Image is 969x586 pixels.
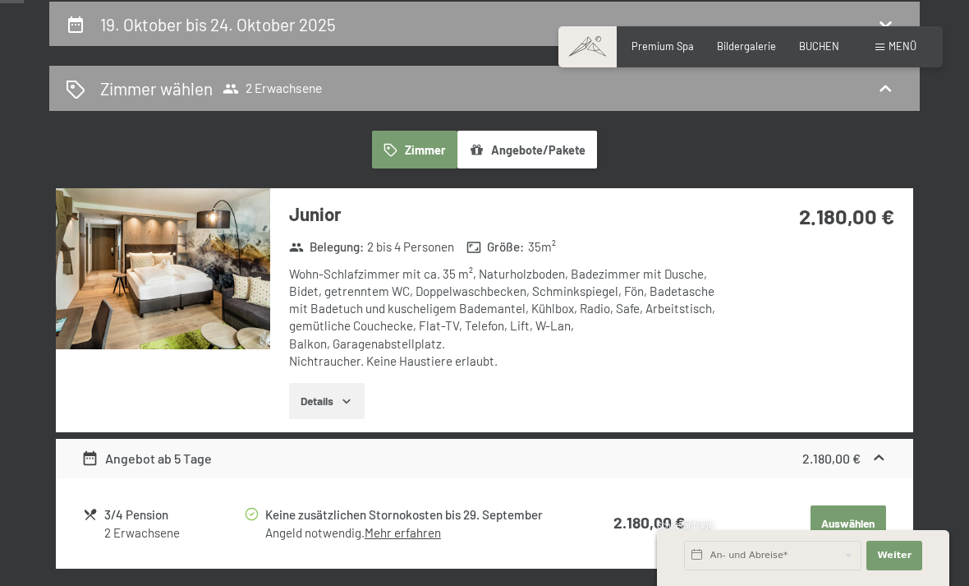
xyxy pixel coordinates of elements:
button: Angebote/Pakete [457,131,597,168]
button: Details [289,383,364,419]
h3: Junior [289,201,720,227]
strong: Belegung : [289,238,364,256]
div: Angeld notwendig. [265,524,563,542]
div: Angebot ab 5 Tage [81,449,212,468]
button: Auswählen [811,505,886,542]
span: Schnellanfrage [657,520,714,530]
span: Weiter [877,549,912,562]
span: 2 Erwachsene [223,81,322,97]
strong: Größe : [466,238,524,256]
a: Premium Spa [631,39,694,53]
a: BUCHEN [799,39,839,53]
div: 2 Erwachsene [104,524,243,542]
h2: 19. Oktober bis 24. Oktober 2025 [100,14,336,35]
span: 1 [655,554,659,565]
span: 35 m² [528,238,556,256]
strong: 2.180,00 € [799,203,894,228]
a: Bildergalerie [717,39,776,53]
span: Einwilligung Marketing* [325,332,461,348]
span: Menü [889,39,916,53]
div: 3/4 Pension [104,505,243,524]
strong: 2.180,00 € [802,450,861,466]
img: mss_renderimg.php [56,188,270,349]
strong: 2.180,00 € [613,513,685,532]
button: Weiter [866,541,922,570]
h2: Zimmer wählen [100,76,213,100]
button: Zimmer [372,131,457,168]
span: 2 bis 4 Personen [367,238,454,256]
a: Mehr erfahren [365,525,441,540]
div: Wohn-Schlafzimmer mit ca. 35 m², Naturholzboden, Badezimmer mit Dusche, Bidet, getrenntem WC, Dop... [289,265,720,371]
div: Keine zusätzlichen Stornokosten bis 29. September [265,505,563,524]
div: Angebot ab 5 Tage2.180,00 € [56,439,913,478]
